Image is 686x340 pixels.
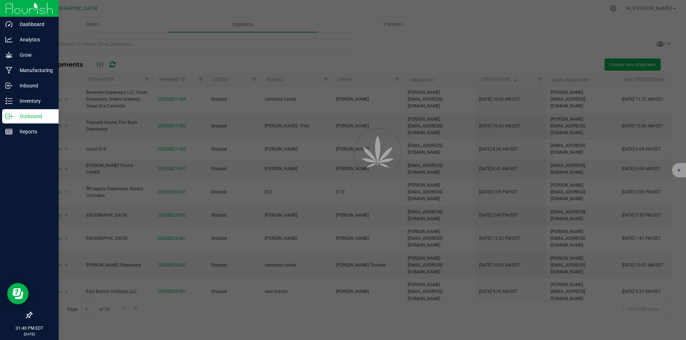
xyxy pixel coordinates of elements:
inline-svg: Reports [5,128,13,135]
inline-svg: Inbound [5,82,13,89]
inline-svg: Analytics [5,36,13,43]
p: Reports [13,127,55,136]
p: Outbound [13,112,55,121]
p: Grow [13,51,55,59]
p: Inventory [13,97,55,105]
inline-svg: Grow [5,51,13,59]
inline-svg: Dashboard [5,21,13,28]
p: Inbound [13,81,55,90]
inline-svg: Outbound [5,113,13,120]
inline-svg: Manufacturing [5,67,13,74]
inline-svg: Inventory [5,97,13,105]
p: Dashboard [13,20,55,29]
iframe: Resource center [7,283,29,304]
p: 01:40 PM EDT [3,325,55,331]
p: [DATE] [3,331,55,337]
p: Manufacturing [13,66,55,75]
p: Analytics [13,35,55,44]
